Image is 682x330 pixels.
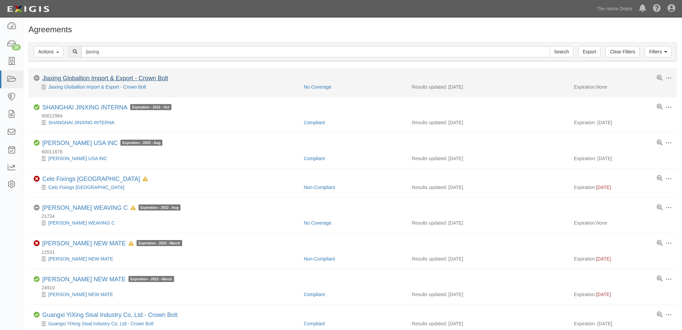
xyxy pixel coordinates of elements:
a: View results summary [657,205,663,211]
div: Celo Fixings USA [34,184,299,191]
i: Help Center - Complianz [653,5,661,13]
a: Jiaxing Globallion Import & Export - Crown Bolt [48,84,146,90]
em: None [596,220,607,226]
a: [PERSON_NAME] WEAVING C [42,204,128,211]
div: SHANGHAI JINXING INTERNA [42,104,171,111]
div: SHANGHAI JINXING INTERNA [34,119,299,126]
a: View results summary [657,104,663,110]
a: View results summary [657,176,663,182]
div: Results updated: [DATE] [412,255,564,262]
span: [DATE] [596,292,611,297]
a: Compliant [304,321,325,326]
a: Guangxi YiXing Sisal Industry Co, Ltd - Crown Bolt [42,312,177,318]
div: 21734 [34,213,677,220]
a: SHANGHAI JINXING INTERNA [42,104,127,111]
a: Celo Fixings [GEOGRAPHIC_DATA] [42,176,140,182]
a: View results summary [657,276,663,282]
i: Non-Compliant [34,176,40,182]
span: Expiration - 2022 - Aug [139,204,180,210]
div: JIANGSU JIUDING NEW MATE [34,255,299,262]
div: Results updated: [DATE] [412,220,564,226]
a: View results summary [657,140,663,146]
a: Compliant [304,120,325,125]
h1: Agreements [29,25,677,34]
a: [PERSON_NAME] NEW MATE [42,240,126,247]
a: [PERSON_NAME] WEAVING C [48,220,115,226]
a: Celo Fixings [GEOGRAPHIC_DATA] [48,185,124,190]
i: In Default since 03/22/2025 [128,241,134,246]
div: Celo Fixings USA [42,176,148,183]
a: Non-Compliant [304,185,335,190]
a: View results summary [657,240,663,246]
div: JIANGSU JIUDING NEW MATE [34,291,299,298]
a: Non-Compliant [304,256,335,262]
i: Non-Compliant [34,240,40,246]
i: Compliant [34,140,40,146]
i: No Coverage [34,75,40,81]
div: Guangxi YiXing Sisal Industry Co, Ltd - Crown Bolt [34,320,299,327]
div: 60011678 [34,148,677,155]
span: [DATE] [596,185,611,190]
div: Expiration: [DATE] [574,320,672,327]
a: [PERSON_NAME] USA INC [48,156,107,161]
a: [PERSON_NAME] NEW MATE [48,292,113,297]
a: Compliant [304,292,325,297]
div: 24910 [34,284,677,291]
div: MINHOU MINXING USA INC [42,140,162,147]
div: Expiration: [574,184,672,191]
a: Clear Filters [606,46,639,57]
a: Guangxi YiXing Sisal Industry Co, Ltd - Crown Bolt [48,321,154,326]
span: Expiration - 2022 - March [137,240,182,246]
div: Results updated: [DATE] [412,320,564,327]
div: MINHOU MINXING WEAVING C [34,220,299,226]
i: Compliant [34,104,40,110]
div: Expiration: [574,220,672,226]
a: [PERSON_NAME] USA INC [42,140,118,146]
a: Export [578,46,600,57]
div: Guangxi YiXing Sisal Industry Co, Ltd - Crown Bolt [42,312,177,319]
div: Expiration: [574,291,672,298]
a: Filters [645,46,672,57]
div: JIANGSU JIUDING NEW MATE [42,240,182,247]
i: In Default since 08/12/2023 [130,206,136,210]
div: Results updated: [DATE] [412,184,564,191]
span: [DATE] [596,256,611,262]
a: Compliant [304,156,325,161]
div: Results updated: [DATE] [412,84,564,90]
input: Search [82,46,550,57]
div: Expiration: [DATE] [574,155,672,162]
div: Results updated: [DATE] [412,155,564,162]
div: 12531 [34,249,677,255]
div: 16 [12,44,21,50]
div: Jiaxing Globallion Import & Export - Crown Bolt [34,84,299,90]
a: Jiaxing Globallion Import & Export - Crown Bolt [42,75,168,82]
em: None [596,84,607,90]
div: Results updated: [DATE] [412,291,564,298]
span: Expiration - 2022 - Oct [130,104,171,110]
div: MINHOU MINXING WEAVING C [42,204,180,212]
img: logo-5460c22ac91f19d4615b14bd174203de0afe785f0fc80cf4dbbc73dc1793850b.png [5,3,51,15]
a: No Coverage [304,84,331,90]
div: 60012984 [34,112,677,119]
div: JIANGSU JIUDING NEW MATE [42,276,174,283]
div: Expiration: [574,84,672,90]
div: Results updated: [DATE] [412,119,564,126]
span: Expiration - 2022 - Aug [120,140,162,146]
i: Compliant [34,276,40,282]
i: In Default since 01/22/2025 [143,177,148,182]
a: SHANGHAI JINXING INTERNA [48,120,115,125]
div: Expiration: [DATE] [574,119,672,126]
a: No Coverage [304,220,331,226]
div: MINHOU MINXING USA INC [34,155,299,162]
a: The Home Depot [593,2,636,15]
a: View results summary [657,75,663,81]
a: [PERSON_NAME] NEW MATE [42,276,126,283]
i: Compliant [34,312,40,318]
i: No Coverage [34,205,40,211]
span: Expiration - 2022 - March [128,276,174,282]
input: Search [550,46,573,57]
button: Actions [34,46,63,57]
a: View results summary [657,312,663,318]
div: Expiration: [574,255,672,262]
